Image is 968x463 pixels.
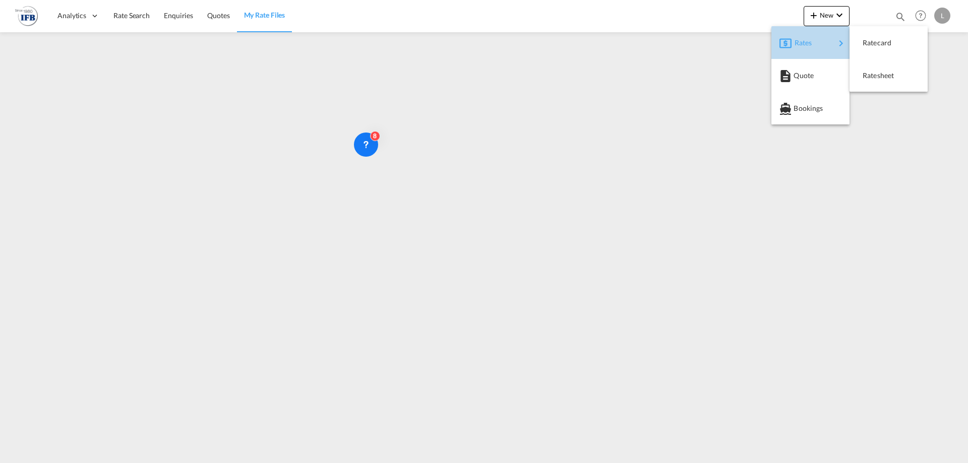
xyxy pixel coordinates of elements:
button: Quote [771,59,850,92]
div: Quote [779,63,841,88]
span: Bookings [794,98,805,118]
span: Rates [795,33,807,53]
button: Bookings [771,92,850,124]
md-icon: icon-chevron-right [835,37,847,49]
span: Quote [794,65,805,86]
div: Bookings [779,96,841,121]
